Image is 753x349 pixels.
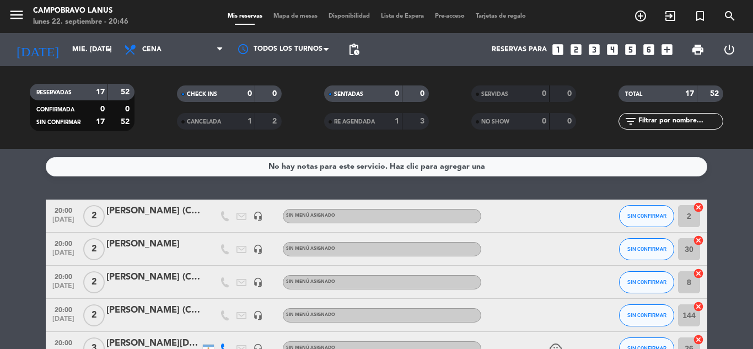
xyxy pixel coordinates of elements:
i: cancel [693,268,704,279]
span: SIN CONFIRMAR [627,246,666,252]
span: [DATE] [50,249,77,262]
span: CONFIRMADA [36,107,74,112]
span: [DATE] [50,216,77,229]
div: No hay notas para este servicio. Haz clic para agregar una [268,160,485,173]
span: [DATE] [50,315,77,328]
span: 20:00 [50,203,77,216]
strong: 0 [395,90,399,98]
span: Tarjetas de regalo [470,13,531,19]
div: [PERSON_NAME] (CATA) [106,303,200,318]
strong: 52 [121,118,132,126]
i: add_box [660,42,674,57]
strong: 0 [567,117,574,125]
button: SIN CONFIRMAR [619,205,674,227]
span: TOTAL [625,92,642,97]
i: menu [8,7,25,23]
strong: 1 [395,117,399,125]
span: SIN CONFIRMAR [627,312,666,318]
span: SENTADAS [334,92,363,97]
span: 2 [83,238,105,260]
i: cancel [693,301,704,312]
strong: 2 [272,117,279,125]
span: Cena [142,46,162,53]
i: cancel [693,334,704,345]
strong: 0 [272,90,279,98]
i: add_circle_outline [634,9,647,23]
i: headset_mic [253,277,263,287]
strong: 17 [96,118,105,126]
span: 20:00 [50,237,77,249]
div: [PERSON_NAME] (CATA) [106,204,200,218]
span: SIN CONFIRMAR [36,120,80,125]
span: Sin menú asignado [286,313,335,317]
span: Mapa de mesas [268,13,323,19]
span: Sin menú asignado [286,213,335,218]
i: power_settings_new [723,43,736,56]
span: print [691,43,704,56]
strong: 0 [248,90,252,98]
strong: 0 [100,105,105,113]
strong: 52 [710,90,721,98]
strong: 0 [567,90,574,98]
span: SIN CONFIRMAR [627,279,666,285]
i: arrow_drop_down [103,43,116,56]
i: turned_in_not [693,9,707,23]
i: exit_to_app [664,9,677,23]
span: 2 [83,304,105,326]
span: 2 [83,205,105,227]
strong: 17 [96,88,105,96]
i: cancel [693,202,704,213]
i: headset_mic [253,211,263,221]
span: [DATE] [50,282,77,295]
span: 2 [83,271,105,293]
div: [PERSON_NAME] [106,237,200,251]
span: pending_actions [347,43,361,56]
i: looks_3 [587,42,601,57]
span: 20:00 [50,270,77,282]
span: Sin menú asignado [286,280,335,284]
span: RESERVADAS [36,90,72,95]
span: Mis reservas [222,13,268,19]
span: Pre-acceso [429,13,470,19]
span: Disponibilidad [323,13,375,19]
strong: 1 [248,117,252,125]
div: lunes 22. septiembre - 20:46 [33,17,128,28]
span: SIN CONFIRMAR [627,213,666,219]
i: looks_6 [642,42,656,57]
i: looks_one [551,42,565,57]
span: CHECK INS [187,92,217,97]
span: Lista de Espera [375,13,429,19]
strong: 0 [542,90,546,98]
div: [PERSON_NAME] (CATA) [106,270,200,284]
i: cancel [693,235,704,246]
span: 20:00 [50,336,77,348]
span: Reservas para [492,46,547,53]
i: headset_mic [253,244,263,254]
strong: 0 [542,117,546,125]
strong: 0 [420,90,427,98]
strong: 17 [685,90,694,98]
button: SIN CONFIRMAR [619,238,674,260]
strong: 3 [420,117,427,125]
button: SIN CONFIRMAR [619,271,674,293]
span: NO SHOW [481,119,509,125]
i: looks_5 [623,42,638,57]
i: search [723,9,736,23]
div: CAMPOBRAVO Lanus [33,6,128,17]
strong: 0 [125,105,132,113]
i: filter_list [624,115,637,128]
span: RE AGENDADA [334,119,375,125]
button: menu [8,7,25,27]
i: looks_4 [605,42,620,57]
span: Sin menú asignado [286,246,335,251]
strong: 52 [121,88,132,96]
input: Filtrar por nombre... [637,115,723,127]
span: 20:00 [50,303,77,315]
i: looks_two [569,42,583,57]
div: LOG OUT [713,33,745,66]
span: SERVIDAS [481,92,508,97]
i: [DATE] [8,37,67,62]
button: SIN CONFIRMAR [619,304,674,326]
span: CANCELADA [187,119,221,125]
i: headset_mic [253,310,263,320]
